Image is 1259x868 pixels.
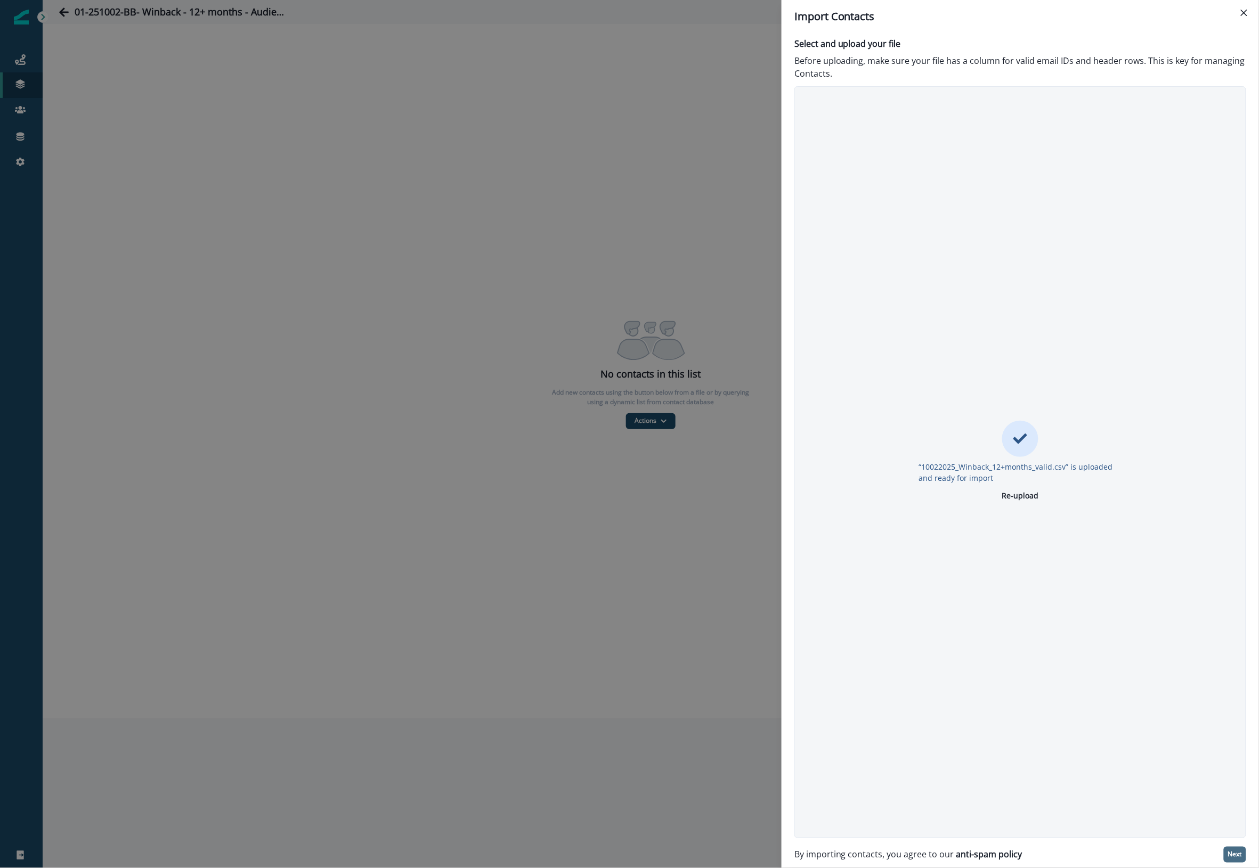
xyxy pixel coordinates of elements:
p: Before uploading, make sure your file has a column for valid email IDs and header rows. This is k... [794,54,1246,80]
button: Re-upload [996,488,1045,504]
a: anti-spam policy [956,849,1022,861]
button: Close [1236,4,1253,21]
button: Next [1224,847,1246,863]
p: Re-upload [1002,492,1039,501]
p: Select and upload your file [794,37,1246,50]
p: Next [1228,851,1242,858]
p: “10022025_Winback_12+months_valid.csv” is uploaded and ready for import [919,461,1122,484]
p: Import Contacts [794,9,875,24]
p: By importing contacts, you agree to our [794,848,1022,861]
